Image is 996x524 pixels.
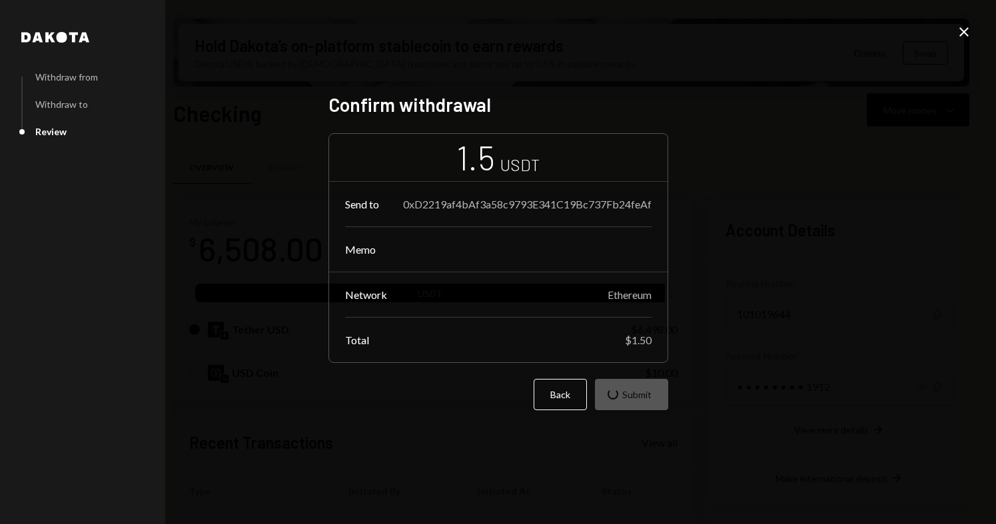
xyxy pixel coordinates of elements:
div: Memo [345,243,376,256]
div: 0xD2219af4bAf3a58c9793E341C19Bc737Fb24feAf [403,198,652,210]
h2: Confirm withdrawal [328,92,668,118]
div: Review [35,126,67,137]
div: $1.50 [625,334,652,346]
div: Network [345,288,387,301]
div: Withdraw to [35,99,88,110]
div: Send to [345,198,379,210]
div: Ethereum [608,288,652,301]
div: 1.5 [456,136,495,178]
button: Back [534,379,587,410]
div: USDT [500,154,540,176]
div: Total [345,334,369,346]
div: Withdraw from [35,71,98,83]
